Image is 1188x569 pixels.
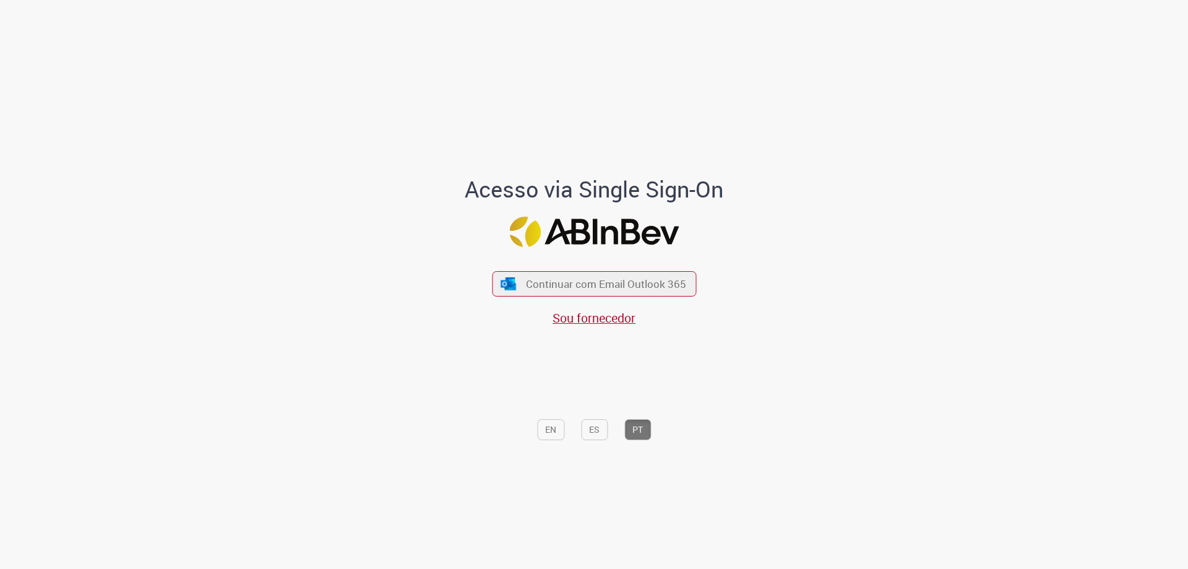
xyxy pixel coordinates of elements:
span: Continuar com Email Outlook 365 [526,277,686,291]
h1: Acesso via Single Sign-On [423,177,766,202]
button: ES [581,419,608,440]
img: Logo ABInBev [509,217,679,247]
button: ícone Azure/Microsoft 360 Continuar com Email Outlook 365 [492,271,696,297]
img: ícone Azure/Microsoft 360 [500,277,517,290]
button: EN [537,419,564,440]
a: Sou fornecedor [553,310,635,326]
button: PT [624,419,651,440]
